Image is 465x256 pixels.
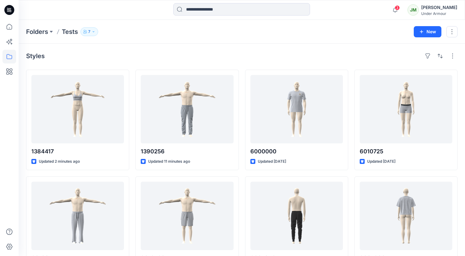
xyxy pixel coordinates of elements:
[39,158,80,165] p: Updated 2 minutes ago
[31,75,124,143] a: 1384417
[141,75,233,143] a: 1390256
[258,158,286,165] p: Updated [DATE]
[141,182,233,250] a: 6013429
[62,27,78,36] p: Tests
[148,158,190,165] p: Updated 11 minutes ago
[250,75,343,143] a: 6000000
[88,28,90,35] p: 7
[360,182,452,250] a: 6007690
[26,27,48,36] a: Folders
[421,4,457,11] div: [PERSON_NAME]
[360,75,452,143] a: 6010725
[31,147,124,156] p: 1384417
[31,182,124,250] a: 6010977
[360,147,452,156] p: 6010725
[141,147,233,156] p: 1390256
[421,11,457,16] div: Under Armour
[26,52,45,60] h4: Styles
[408,4,419,16] div: JM
[395,5,400,10] span: 3
[250,147,343,156] p: 6000000
[80,27,98,36] button: 7
[250,182,343,250] a: 6007948
[414,26,441,37] button: New
[367,158,395,165] p: Updated [DATE]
